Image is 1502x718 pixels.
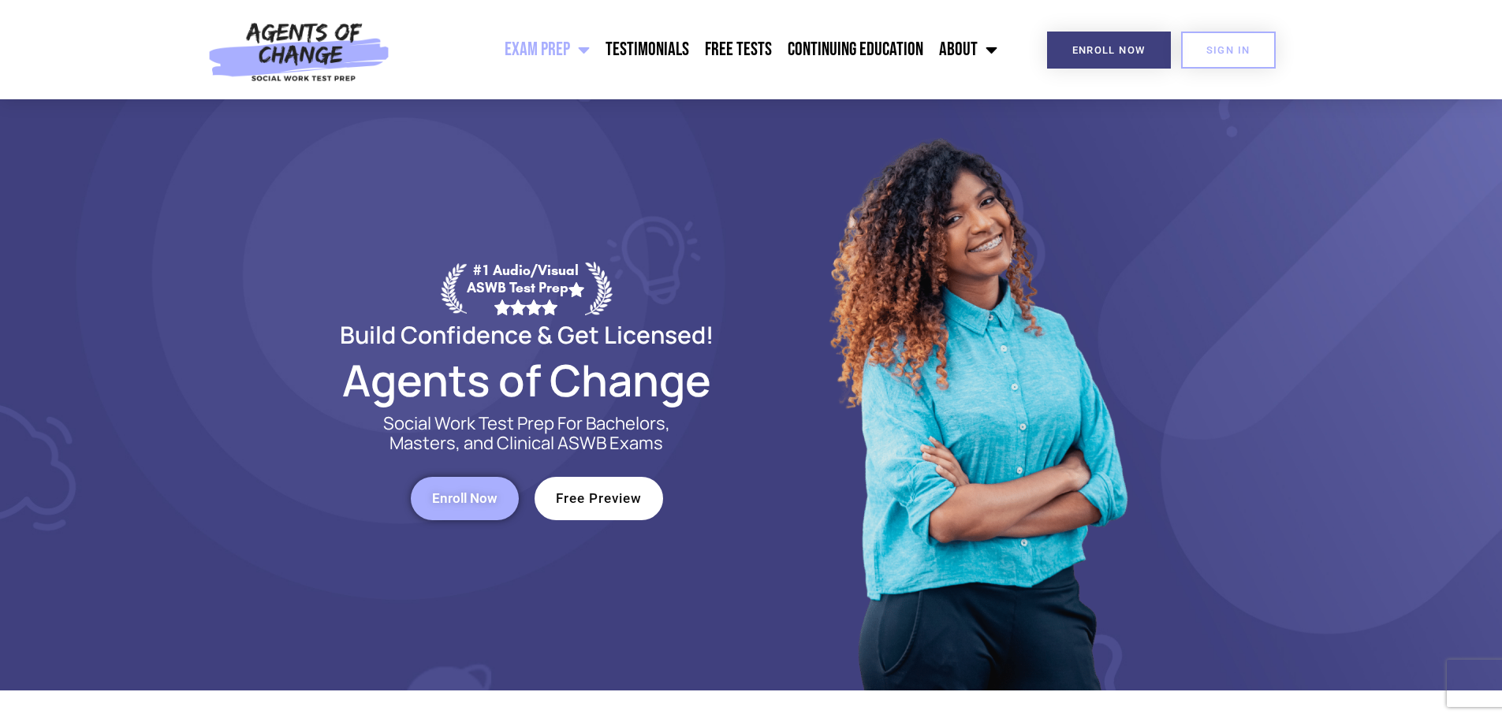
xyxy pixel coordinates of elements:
a: Free Tests [697,30,780,69]
p: Social Work Test Prep For Bachelors, Masters, and Clinical ASWB Exams [365,414,688,453]
a: SIGN IN [1181,32,1276,69]
a: Testimonials [598,30,697,69]
span: SIGN IN [1206,45,1250,55]
h2: Agents of Change [302,362,751,398]
a: Exam Prep [497,30,598,69]
a: Enroll Now [411,477,519,520]
img: Website Image 1 (1) [818,99,1134,690]
a: Free Preview [535,477,663,520]
span: Free Preview [556,492,642,505]
a: About [931,30,1005,69]
a: Enroll Now [1047,32,1171,69]
span: Enroll Now [1072,45,1146,55]
div: #1 Audio/Visual ASWB Test Prep [467,262,585,314]
nav: Menu [398,30,1005,69]
a: Continuing Education [780,30,931,69]
h2: Build Confidence & Get Licensed! [302,323,751,346]
span: Enroll Now [432,492,498,505]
